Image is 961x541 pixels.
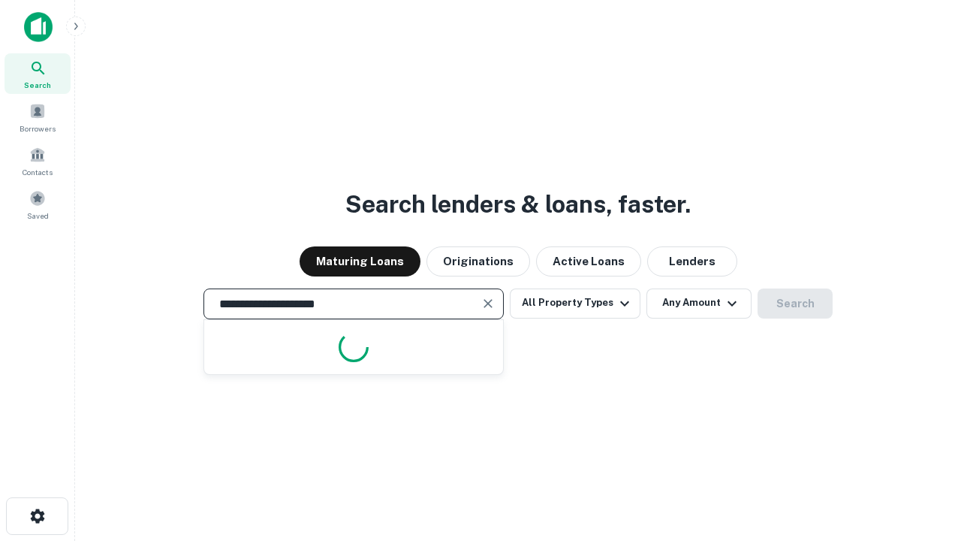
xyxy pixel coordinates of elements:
[426,246,530,277] button: Originations
[646,289,752,319] button: Any Amount
[23,166,53,178] span: Contacts
[24,12,53,42] img: capitalize-icon.png
[345,186,691,222] h3: Search lenders & loans, faster.
[536,246,641,277] button: Active Loans
[24,79,51,91] span: Search
[886,421,961,493] iframe: Chat Widget
[300,246,420,277] button: Maturing Loans
[5,97,71,138] a: Borrowers
[5,141,71,181] a: Contacts
[510,289,640,319] button: All Property Types
[20,122,56,134] span: Borrowers
[27,210,49,222] span: Saved
[5,53,71,94] a: Search
[647,246,737,277] button: Lenders
[5,184,71,225] a: Saved
[477,293,499,314] button: Clear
